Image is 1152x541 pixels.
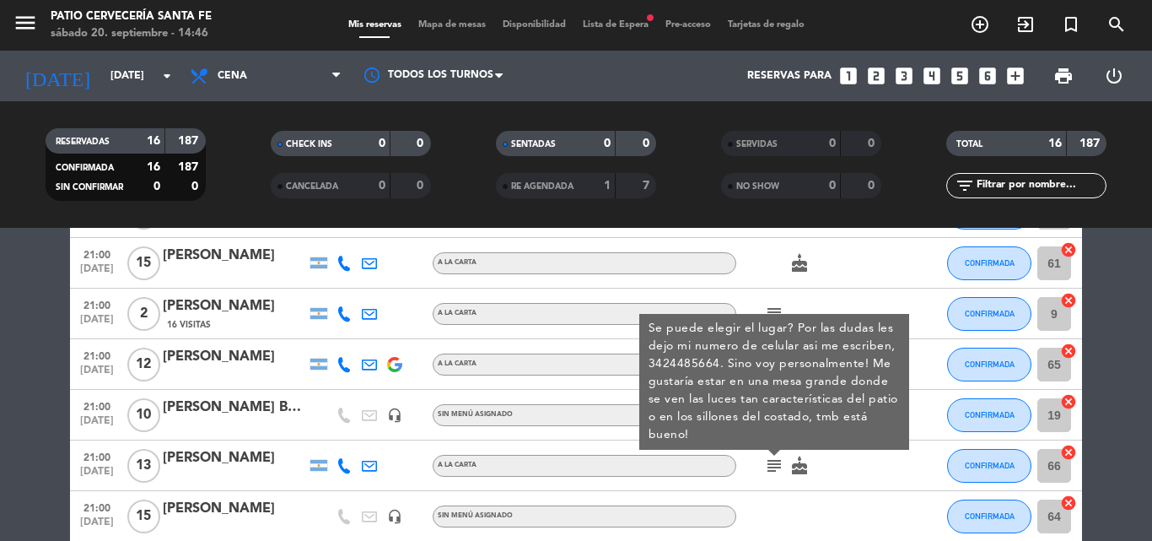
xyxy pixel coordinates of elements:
span: CONFIRMADA [965,461,1015,470]
i: cancel [1060,292,1077,309]
span: A LA CARTA [438,462,476,468]
span: Pre-acceso [657,20,719,30]
i: looks_5 [949,65,971,87]
i: search [1106,14,1127,35]
i: exit_to_app [1015,14,1036,35]
span: A LA CARTA [438,360,476,367]
i: looks_two [865,65,887,87]
i: looks_4 [921,65,943,87]
strong: 0 [604,138,611,149]
strong: 0 [868,138,878,149]
span: Cena [218,70,247,82]
strong: 0 [829,180,836,192]
span: Disponibilidad [494,20,574,30]
i: looks_6 [977,65,999,87]
button: menu [13,10,38,41]
span: CONFIRMADA [965,258,1015,268]
span: 21:00 [76,295,118,314]
i: cancel [1060,343,1077,360]
span: [DATE] [76,314,118,333]
span: [DATE] [76,466,118,485]
strong: 16 [1048,138,1062,149]
span: 2 [127,297,160,331]
strong: 0 [153,181,160,192]
strong: 187 [178,135,202,147]
span: [DATE] [76,263,118,283]
strong: 1 [604,180,611,192]
span: CONFIRMADA [965,511,1015,521]
i: cake [789,253,810,273]
i: headset_mic [387,408,402,423]
span: 21:00 [76,345,118,365]
strong: 0 [829,138,836,149]
span: Mapa de mesas [410,20,494,30]
strong: 0 [191,181,202,192]
span: NO SHOW [736,182,779,191]
div: Patio Cervecería Santa Fe [51,8,212,25]
span: Lista de Espera [574,20,657,30]
div: LOG OUT [1089,51,1139,101]
span: SENTADAS [511,140,556,149]
span: RESERVADAS [56,138,110,146]
strong: 187 [1079,138,1103,149]
span: CONFIRMADA [965,360,1015,369]
span: 13 [127,449,160,483]
strong: 7 [643,180,653,192]
span: 16 Visitas [167,318,211,332]
i: arrow_drop_down [157,66,177,86]
span: Mis reservas [340,20,410,30]
span: 21:00 [76,497,118,517]
button: CONFIRMADA [947,398,1031,432]
div: sábado 20. septiembre - 14:46 [51,25,212,42]
span: Tarjetas de regalo [719,20,813,30]
i: looks_3 [893,65,915,87]
span: CONFIRMADA [965,309,1015,318]
span: CONFIRMADA [965,410,1015,419]
span: CHECK INS [286,140,332,149]
span: 15 [127,500,160,533]
span: fiber_manual_record [645,13,655,23]
span: Sin menú asignado [438,512,513,519]
span: SIN CONFIRMAR [56,183,123,192]
i: add_box [1004,65,1026,87]
img: google-logo.png [387,357,402,372]
div: [PERSON_NAME] [163,447,306,469]
i: filter_list [955,176,975,196]
span: 21:00 [76,446,118,466]
i: power_settings_new [1104,66,1124,86]
i: cancel [1060,444,1077,461]
div: [PERSON_NAME] [163,295,306,317]
div: [PERSON_NAME] BBVA [163,397,306,419]
span: print [1053,66,1074,86]
span: A LA CARTA [438,310,476,316]
i: menu [13,10,38,35]
div: [PERSON_NAME] [163,245,306,267]
i: cancel [1060,393,1077,410]
button: CONFIRMADA [947,246,1031,280]
strong: 0 [417,180,427,192]
i: add_circle_outline [970,14,990,35]
span: Reservas para [747,70,832,82]
strong: 16 [147,135,160,147]
strong: 0 [417,138,427,149]
i: subject [764,304,784,324]
i: subject [764,456,784,476]
button: CONFIRMADA [947,449,1031,483]
i: looks_one [837,65,859,87]
i: cancel [1060,241,1077,258]
span: 15 [127,246,160,280]
div: [PERSON_NAME] [163,346,306,368]
strong: 0 [868,180,878,192]
strong: 0 [643,138,653,149]
span: [DATE] [76,517,118,536]
span: 21:00 [76,244,118,263]
i: cake [789,456,810,476]
button: CONFIRMADA [947,500,1031,533]
input: Filtrar por nombre... [975,176,1106,195]
strong: 187 [178,161,202,173]
strong: 0 [379,138,385,149]
strong: 16 [147,161,160,173]
span: 21:00 [76,396,118,415]
button: CONFIRMADA [947,297,1031,331]
span: RE AGENDADA [511,182,573,191]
